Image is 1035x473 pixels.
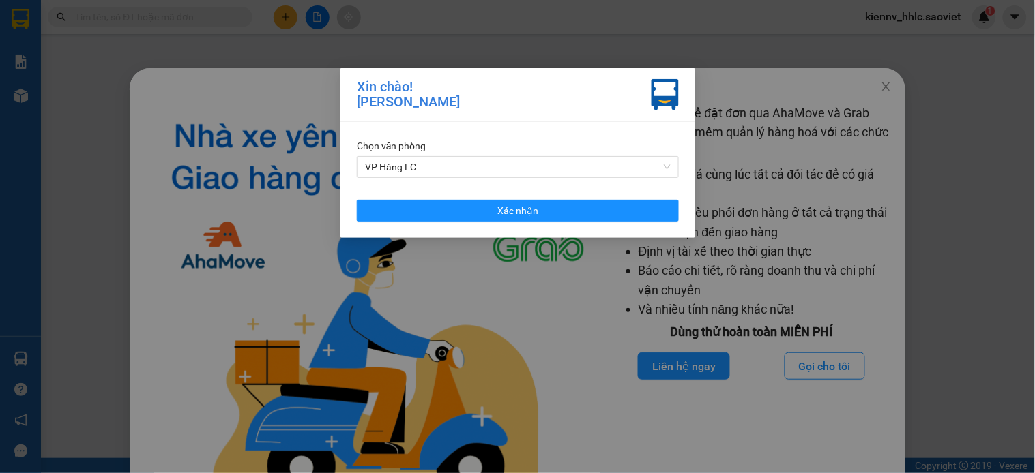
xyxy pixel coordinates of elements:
[652,79,679,110] img: vxr-icon
[357,200,679,222] button: Xác nhận
[497,203,538,218] span: Xác nhận
[357,138,679,153] div: Chọn văn phòng
[365,157,671,177] span: VP Hàng LC
[357,79,460,110] div: Xin chào! [PERSON_NAME]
